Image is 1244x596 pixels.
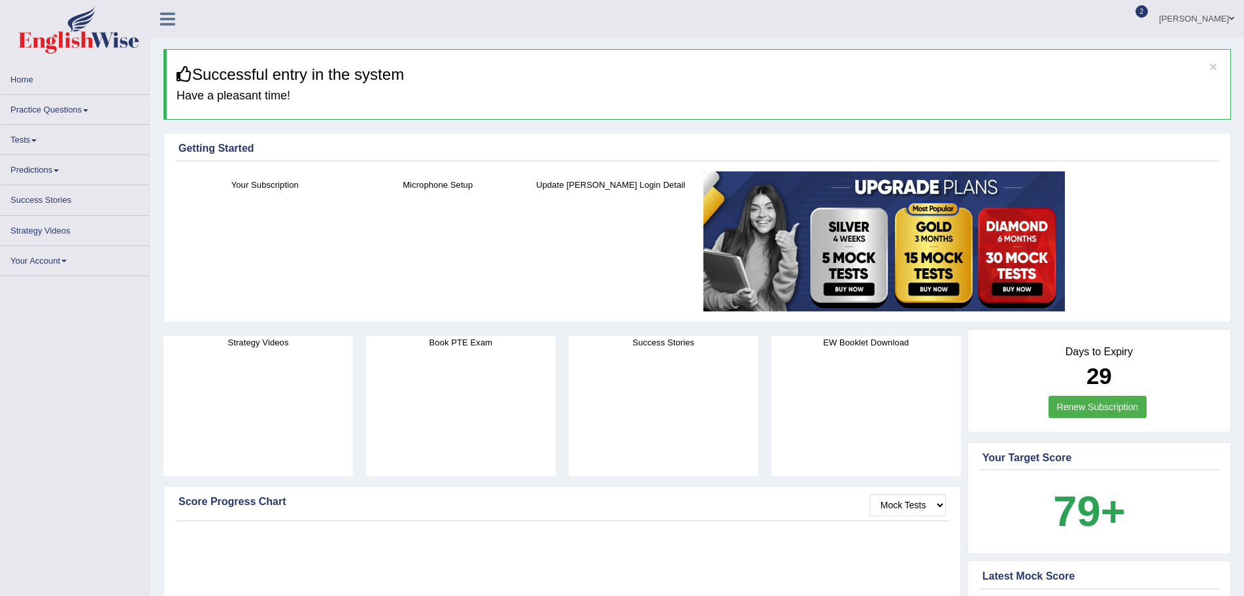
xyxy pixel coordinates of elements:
[569,336,758,349] h4: Success Stories
[531,178,690,192] h4: Update [PERSON_NAME] Login Detail
[1053,487,1125,535] b: 79+
[177,90,1220,103] h4: Have a pleasant time!
[983,569,1216,584] div: Latest Mock Score
[983,346,1216,358] h4: Days to Expiry
[178,141,1216,156] div: Getting Started
[163,336,353,349] h4: Strategy Videos
[178,494,946,510] div: Score Progress Chart
[358,178,517,192] h4: Microphone Setup
[185,178,345,192] h4: Your Subscription
[1,246,150,272] a: Your Account
[703,171,1065,311] img: small5.jpg
[1,95,150,120] a: Practice Questions
[177,66,1220,83] h3: Successful entry in the system
[1049,396,1147,418] a: Renew Subscription
[1,125,150,150] a: Tests
[1086,363,1112,389] b: 29
[1,185,150,211] a: Success Stories
[771,336,961,349] h4: EW Booklet Download
[983,450,1216,466] div: Your Target Score
[1209,60,1217,73] button: ×
[1,155,150,181] a: Predictions
[1,65,150,90] a: Home
[1135,5,1149,18] span: 2
[1,216,150,241] a: Strategy Videos
[366,336,556,349] h4: Book PTE Exam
